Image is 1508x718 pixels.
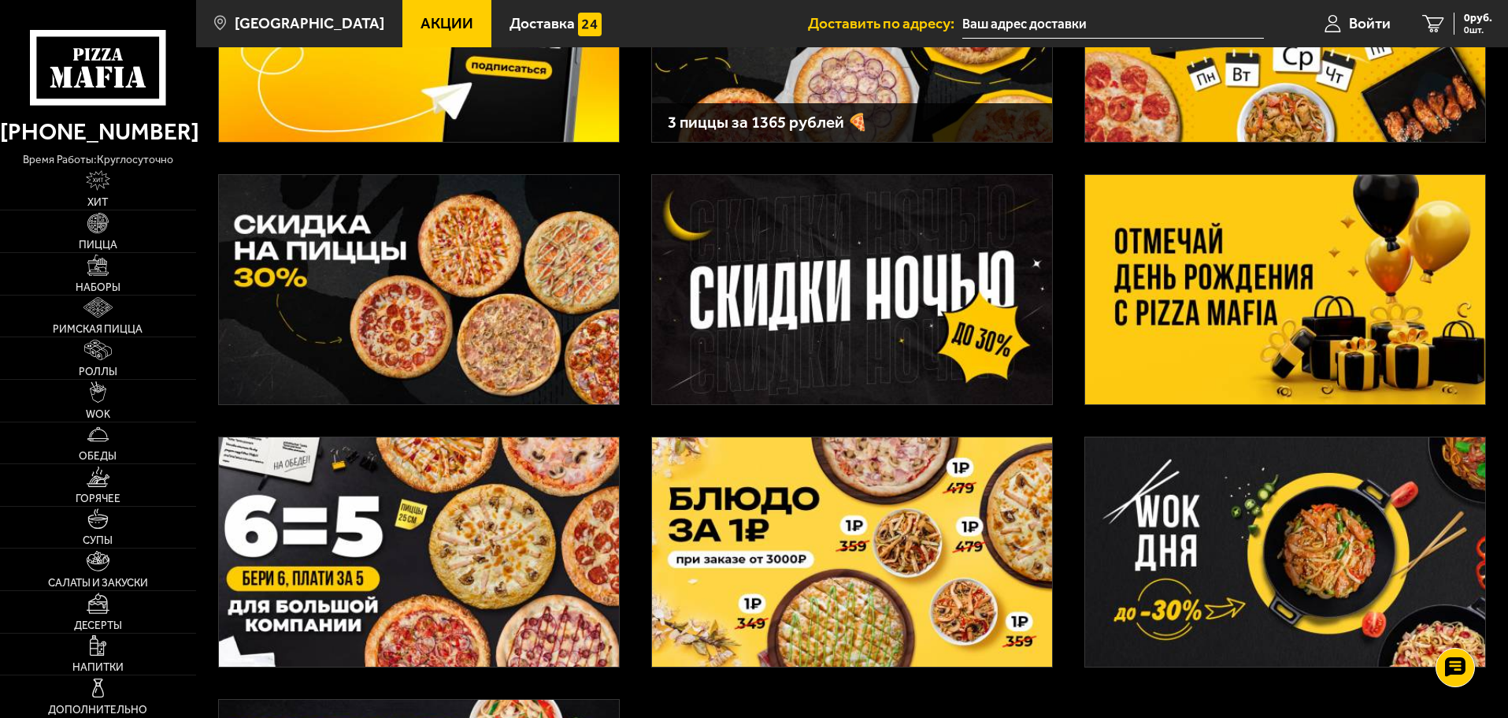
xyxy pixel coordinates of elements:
h3: 3 пиццы за 1365 рублей 🍕 [668,114,1036,131]
span: Пицца [79,240,117,251]
span: Акции [421,16,473,31]
span: Доставка [509,16,575,31]
span: Римская пицца [53,324,143,335]
span: Доставить по адресу: [808,16,962,31]
span: Дополнительно [48,705,147,716]
span: Напитки [72,662,124,673]
span: WOK [86,409,110,420]
span: Войти [1349,16,1391,31]
span: Салаты и закуски [48,578,148,589]
span: Наборы [76,282,120,293]
span: Роллы [79,366,117,378]
span: Обеды [79,451,117,462]
span: 0 шт. [1464,25,1492,35]
span: 0 руб. [1464,13,1492,24]
img: 15daf4d41897b9f0e9f617042186c801.svg [578,13,602,36]
span: Горячее [76,493,120,504]
input: Ваш адрес доставки [962,9,1264,39]
span: Супы [83,535,113,546]
span: Хит [87,197,108,208]
span: Десерты [74,620,122,631]
span: [GEOGRAPHIC_DATA] [235,16,384,31]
